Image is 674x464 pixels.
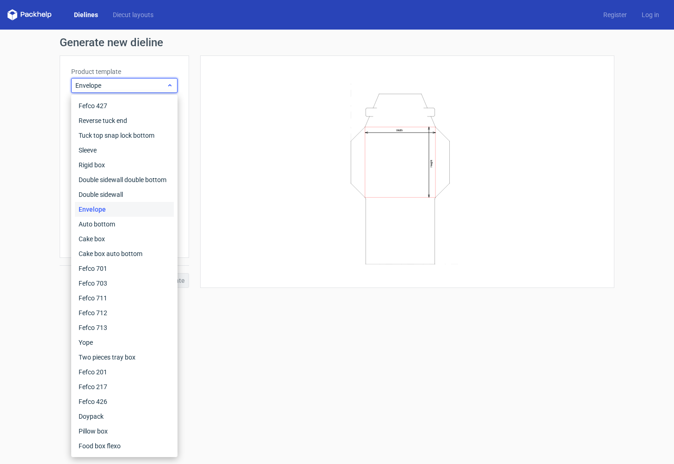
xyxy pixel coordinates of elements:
div: Cake box [75,232,174,246]
div: Doypack [75,409,174,424]
h1: Generate new dieline [60,37,614,48]
div: Fefco 712 [75,305,174,320]
a: Log in [634,10,667,19]
text: Width [396,128,403,132]
div: Auto bottom [75,217,174,232]
div: Fefco 701 [75,261,174,276]
div: Yope [75,335,174,350]
div: Fefco 713 [75,320,174,335]
div: Fefco 426 [75,394,174,409]
div: Fefco 201 [75,365,174,379]
div: Double sidewall double bottom [75,172,174,187]
div: Fefco 217 [75,379,174,394]
div: Envelope [75,202,174,217]
div: Fefco 427 [75,98,174,113]
label: Product template [71,67,178,76]
span: Envelope [75,81,166,90]
div: Reverse tuck end [75,113,174,128]
div: Double sidewall [75,187,174,202]
div: Tuck top snap lock bottom [75,128,174,143]
a: Register [596,10,634,19]
a: Diecut layouts [105,10,161,19]
div: Sleeve [75,143,174,158]
a: Dielines [67,10,105,19]
text: Height [429,159,433,167]
div: Food box flexo [75,439,174,453]
div: Fefco 711 [75,291,174,305]
div: Pillow box [75,424,174,439]
div: Cake box auto bottom [75,246,174,261]
div: Fefco 703 [75,276,174,291]
div: Rigid box [75,158,174,172]
div: Two pieces tray box [75,350,174,365]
